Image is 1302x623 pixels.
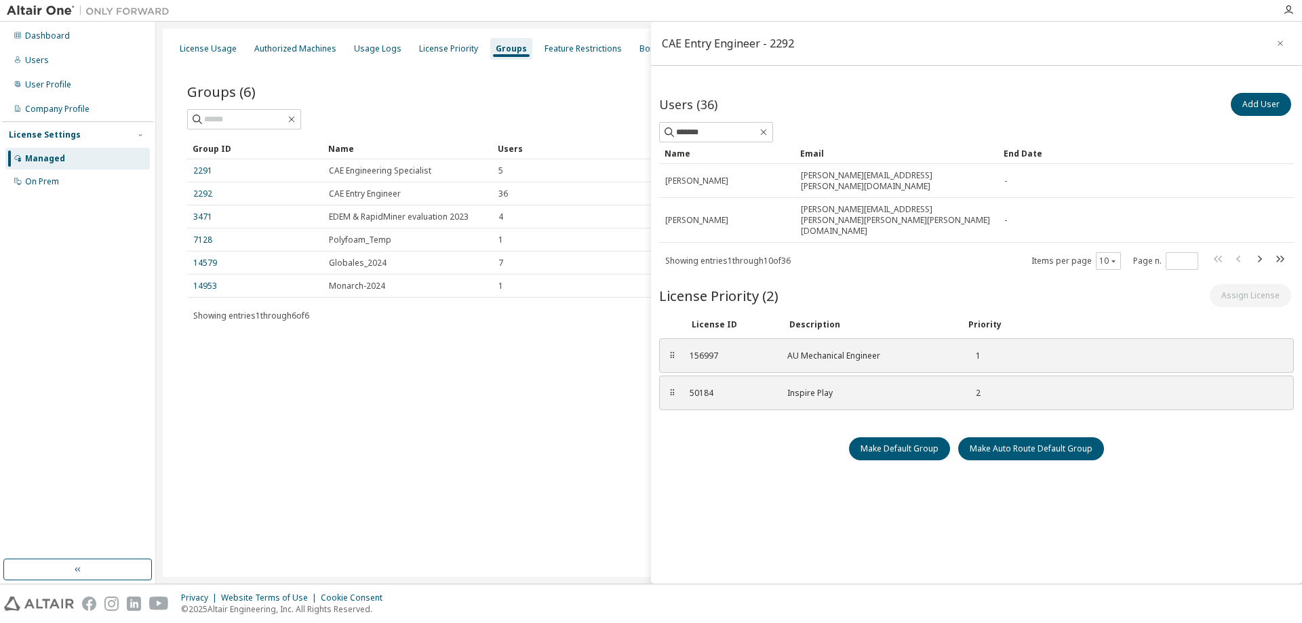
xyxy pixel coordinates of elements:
[789,319,952,330] div: Description
[7,4,176,18] img: Altair One
[329,258,387,268] span: Globales_2024
[149,597,169,611] img: youtube.svg
[181,592,221,603] div: Privacy
[639,43,703,54] div: Borrow Settings
[25,55,49,66] div: Users
[1004,215,1007,226] span: -
[193,258,217,268] a: 14579
[193,188,212,199] a: 2292
[498,212,503,222] span: 4
[668,350,676,361] div: ⠿
[1004,142,1249,164] div: End Date
[498,235,503,245] span: 1
[966,388,981,399] div: 2
[354,43,401,54] div: Usage Logs
[662,38,794,49] div: CAE Entry Engineer - 2292
[498,165,503,176] span: 5
[193,212,212,222] a: 3471
[193,281,217,292] a: 14953
[665,255,791,266] span: Showing entries 1 through 10 of 36
[498,258,503,268] span: 7
[127,597,141,611] img: linkedin.svg
[1031,252,1121,270] span: Items per page
[1231,93,1291,116] button: Add User
[329,212,469,222] span: EDEM & RapidMiner evaluation 2023
[329,281,385,292] span: Monarch-2024
[849,437,950,460] button: Make Default Group
[690,350,771,361] div: 156997
[180,43,237,54] div: License Usage
[498,138,1233,159] div: Users
[496,43,527,54] div: Groups
[966,350,981,361] div: 1
[104,597,119,611] img: instagram.svg
[665,215,728,226] span: [PERSON_NAME]
[665,142,789,164] div: Name
[1004,176,1007,186] span: -
[329,165,431,176] span: CAE Engineering Specialist
[665,176,728,186] span: [PERSON_NAME]
[545,43,622,54] div: Feature Restrictions
[193,235,212,245] a: 7128
[193,165,212,176] a: 2291
[800,142,993,164] div: Email
[1210,284,1291,307] button: Assign License
[193,138,317,159] div: Group ID
[25,176,59,187] div: On Prem
[25,79,71,90] div: User Profile
[4,597,74,611] img: altair_logo.svg
[25,31,70,41] div: Dashboard
[328,138,487,159] div: Name
[801,170,992,192] span: [PERSON_NAME][EMAIL_ADDRESS][PERSON_NAME][DOMAIN_NAME]
[1133,252,1198,270] span: Page n.
[25,104,90,115] div: Company Profile
[419,43,478,54] div: License Priority
[25,153,65,164] div: Managed
[692,319,773,330] div: License ID
[659,96,717,113] span: Users (36)
[968,319,1002,330] div: Priority
[1099,256,1118,266] button: 10
[181,603,391,615] p: © 2025 Altair Engineering, Inc. All Rights Reserved.
[958,437,1104,460] button: Make Auto Route Default Group
[321,592,391,603] div: Cookie Consent
[668,388,676,399] div: ⠿
[254,43,336,54] div: Authorized Machines
[787,388,950,399] div: Inspire Play
[787,350,950,361] div: AU Mechanical Engineer
[221,592,321,603] div: Website Terms of Use
[187,82,256,101] span: Groups (6)
[498,188,508,199] span: 36
[329,188,401,199] span: CAE Entry Engineer
[498,281,503,292] span: 1
[329,235,391,245] span: Polyfoam_Temp
[9,129,81,140] div: License Settings
[690,388,771,399] div: 50184
[659,286,778,305] span: License Priority (2)
[801,204,992,237] span: [PERSON_NAME][EMAIL_ADDRESS][PERSON_NAME][PERSON_NAME][PERSON_NAME][DOMAIN_NAME]
[82,597,96,611] img: facebook.svg
[193,310,309,321] span: Showing entries 1 through 6 of 6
